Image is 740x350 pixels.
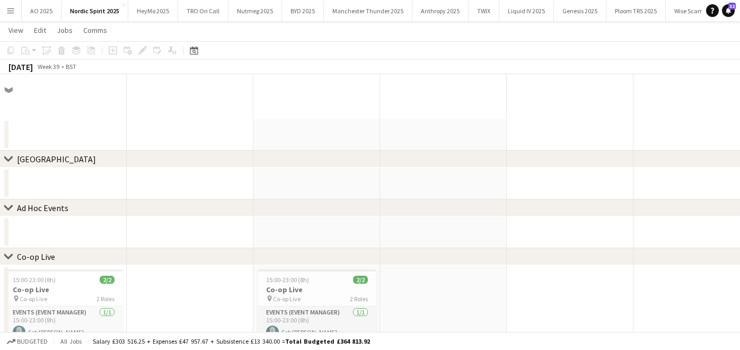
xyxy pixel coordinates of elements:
[17,203,68,213] div: Ad Hoc Events
[61,1,128,21] button: Nordic Spirit 2025
[412,1,469,21] button: Anthropy 2025
[17,251,55,262] div: Co-op Live
[83,25,107,35] span: Comms
[8,25,23,35] span: View
[285,337,370,345] span: Total Budgeted £364 813.92
[57,25,73,35] span: Jobs
[324,1,412,21] button: Manchester Thunder 2025
[8,62,33,72] div: [DATE]
[22,1,61,21] button: AO 2025
[128,1,178,21] button: HeyMo 2025
[178,1,228,21] button: TRO On Call
[35,63,61,71] span: Week 39
[13,276,56,284] span: 15:00-23:00 (8h)
[34,25,46,35] span: Edit
[4,285,123,294] h3: Co-op Live
[17,154,96,164] div: [GEOGRAPHIC_DATA]
[469,1,499,21] button: TWIX
[66,63,76,71] div: BST
[722,4,735,17] a: 32
[58,337,84,345] span: All jobs
[4,23,28,37] a: View
[728,3,736,10] span: 32
[258,307,376,343] app-card-role: Events (Event Manager)1/115:00-23:00 (8h)Seb [PERSON_NAME]
[17,338,48,345] span: Budgeted
[100,276,114,284] span: 2/2
[282,1,324,21] button: BYD 2025
[499,1,554,21] button: Liquid IV 2025
[353,276,368,284] span: 2/2
[52,23,77,37] a: Jobs
[79,23,111,37] a: Comms
[228,1,282,21] button: Nutmeg 2025
[30,23,50,37] a: Edit
[5,336,49,347] button: Budgeted
[96,295,114,303] span: 2 Roles
[350,295,368,303] span: 2 Roles
[606,1,666,21] button: Ploom TRS 2025
[666,1,712,21] button: Wise Scam
[20,295,47,303] span: Co-op Live
[93,337,370,345] div: Salary £303 516.25 + Expenses £47 957.67 + Subsistence £13 340.00 =
[554,1,606,21] button: Genesis 2025
[258,285,376,294] h3: Co-op Live
[273,295,301,303] span: Co-op Live
[4,307,123,343] app-card-role: Events (Event Manager)1/115:00-23:00 (8h)Seb [PERSON_NAME]
[266,276,309,284] span: 15:00-23:00 (8h)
